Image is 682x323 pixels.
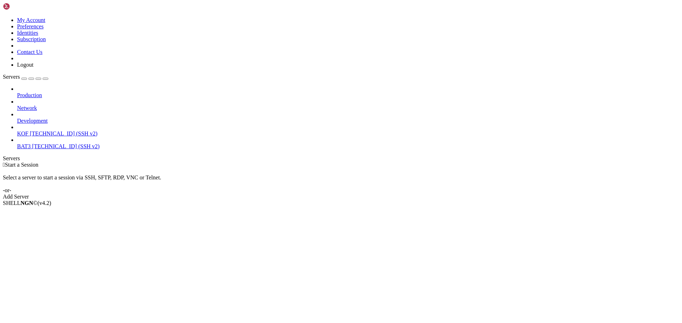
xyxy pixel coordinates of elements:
span: Servers [3,74,20,80]
a: Subscription [17,36,46,42]
span:  [3,162,5,168]
li: KOF [TECHNICAL_ID] (SSH v2) [17,124,679,137]
a: Contact Us [17,49,43,55]
span: Network [17,105,37,111]
a: Production [17,92,679,99]
span: BAT3 [17,143,31,149]
li: Development [17,111,679,124]
span: Development [17,118,48,124]
a: Logout [17,62,33,68]
span: [TECHNICAL_ID] (SSH v2) [30,130,97,137]
div: Servers [3,155,679,162]
a: Identities [17,30,38,36]
li: Network [17,99,679,111]
a: BAT3 [TECHNICAL_ID] (SSH v2) [17,143,679,150]
span: 4.2.0 [38,200,52,206]
li: Production [17,86,679,99]
a: My Account [17,17,45,23]
b: NGN [21,200,33,206]
a: KOF [TECHNICAL_ID] (SSH v2) [17,130,679,137]
div: Add Server [3,194,679,200]
span: SHELL © [3,200,51,206]
a: Development [17,118,679,124]
a: Preferences [17,23,44,29]
a: Network [17,105,679,111]
span: [TECHNICAL_ID] (SSH v2) [32,143,99,149]
div: Select a server to start a session via SSH, SFTP, RDP, VNC or Telnet. -or- [3,168,679,194]
li: BAT3 [TECHNICAL_ID] (SSH v2) [17,137,679,150]
span: KOF [17,130,28,137]
img: Shellngn [3,3,44,10]
span: Production [17,92,42,98]
span: Start a Session [5,162,38,168]
a: Servers [3,74,48,80]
